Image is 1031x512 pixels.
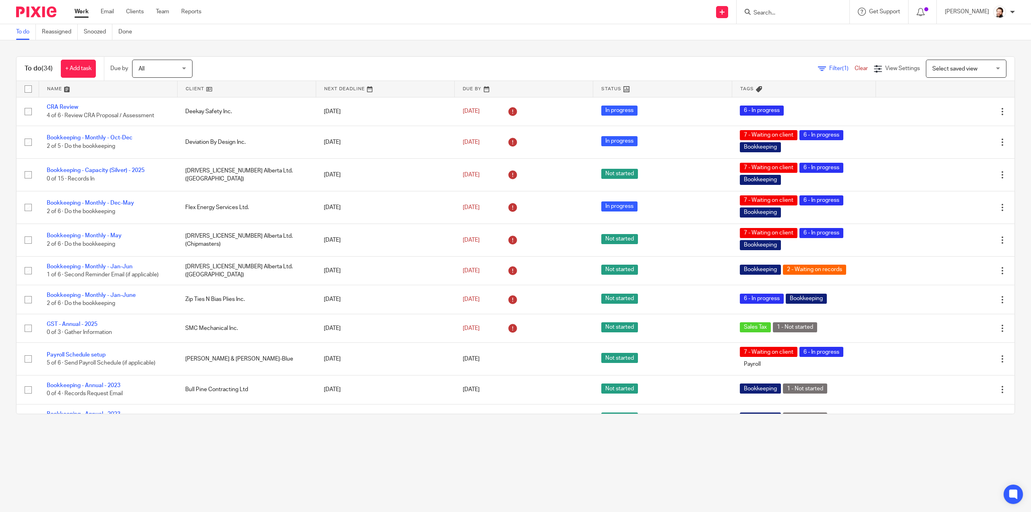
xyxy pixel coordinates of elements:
[601,265,638,275] span: Not started
[177,314,316,342] td: SMC Mechanical Inc.
[463,325,480,331] span: [DATE]
[829,66,855,71] span: Filter
[61,60,96,78] a: + Add task
[740,347,797,357] span: 7 - Waiting on client
[740,195,797,205] span: 7 - Waiting on client
[740,240,781,250] span: Bookkeeping
[601,353,638,363] span: Not started
[601,234,638,244] span: Not started
[773,322,817,332] span: 1 - Not started
[993,6,1006,19] img: Jayde%20Headshot.jpg
[118,24,138,40] a: Done
[42,24,78,40] a: Reassigned
[75,8,89,16] a: Work
[601,322,638,332] span: Not started
[601,106,638,116] span: In progress
[177,256,316,285] td: [DRIVERS_LICENSE_NUMBER] Alberta Ltd. ([GEOGRAPHIC_DATA])
[47,241,115,247] span: 2 of 6 · Do the bookkeeping
[47,292,136,298] a: Bookkeeping - Monthly - Jan-June
[783,413,827,423] span: 1 - Not started
[47,391,123,397] span: 0 of 4 · Records Request Email
[601,294,638,304] span: Not started
[47,321,97,327] a: GST - Annual - 2025
[799,195,843,205] span: 6 - In progress
[25,64,53,73] h1: To do
[110,64,128,73] p: Due by
[463,237,480,243] span: [DATE]
[601,169,638,179] span: Not started
[463,268,480,274] span: [DATE]
[799,163,843,173] span: 6 - In progress
[41,65,53,72] span: (34)
[177,126,316,158] td: Deviation By Design Inc.
[126,8,144,16] a: Clients
[16,6,56,17] img: Pixie
[740,322,771,332] span: Sales Tax
[181,8,201,16] a: Reports
[463,356,480,362] span: [DATE]
[47,143,115,149] span: 2 of 5 · Do the bookkeeping
[601,413,638,423] span: Not started
[84,24,112,40] a: Snoozed
[316,256,454,285] td: [DATE]
[463,387,480,392] span: [DATE]
[740,207,781,218] span: Bookkeeping
[316,158,454,191] td: [DATE]
[740,413,781,423] span: Bookkeeping
[316,126,454,158] td: [DATE]
[885,66,920,71] span: View Settings
[316,343,454,375] td: [DATE]
[16,24,36,40] a: To do
[177,97,316,126] td: Deekay Safety Inc.
[177,285,316,314] td: Zip Ties N Bias Plies Inc.
[601,201,638,211] span: In progress
[869,9,900,15] span: Get Support
[740,142,781,152] span: Bookkeeping
[177,343,316,375] td: [PERSON_NAME] & [PERSON_NAME]-Blue
[316,224,454,256] td: [DATE]
[47,360,155,366] span: 5 of 6 · Send Payroll Schedule (if applicable)
[740,383,781,394] span: Bookkeeping
[932,66,977,72] span: Select saved view
[316,191,454,224] td: [DATE]
[47,113,154,118] span: 4 of 6 · Review CRA Proposal / Assessment
[783,383,827,394] span: 1 - Not started
[47,104,78,110] a: CRA Review
[463,139,480,145] span: [DATE]
[47,209,115,214] span: 2 of 6 · Do the bookkeeping
[740,163,797,173] span: 7 - Waiting on client
[316,97,454,126] td: [DATE]
[47,168,145,173] a: Bookkeeping - Capacity (Silver) - 2025
[316,285,454,314] td: [DATE]
[101,8,114,16] a: Email
[177,224,316,256] td: [DRIVERS_LICENSE_NUMBER] Alberta Ltd. (Chipmasters)
[177,191,316,224] td: Flex Energy Services Ltd.
[47,200,134,206] a: Bookkeeping - Monthly - Dec-May
[601,383,638,394] span: Not started
[47,301,115,307] span: 2 of 6 · Do the bookkeeping
[47,330,112,335] span: 0 of 3 · Gather Information
[783,265,846,275] span: 2 - Waiting on records
[799,130,843,140] span: 6 - In progress
[316,404,454,433] td: [DATE]
[463,172,480,178] span: [DATE]
[47,383,120,388] a: Bookkeeping - Annual - 2023
[47,352,106,358] a: Payroll Schedule setup
[177,404,316,433] td: Elk Ridge Quarterhorse Ltd.
[740,359,765,369] span: Payroll
[740,106,784,116] span: 6 - In progress
[47,176,95,182] span: 0 of 15 · Records In
[463,296,480,302] span: [DATE]
[945,8,989,16] p: [PERSON_NAME]
[47,411,120,417] a: Bookkeeping - Annual - 2023
[842,66,849,71] span: (1)
[740,130,797,140] span: 7 - Waiting on client
[463,109,480,114] span: [DATE]
[316,375,454,404] td: [DATE]
[47,135,132,141] a: Bookkeeping - Monthly - Oct-Dec
[601,136,638,146] span: In progress
[740,265,781,275] span: Bookkeeping
[855,66,868,71] a: Clear
[786,294,827,304] span: Bookkeeping
[177,375,316,404] td: Bull Pine Contracting Ltd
